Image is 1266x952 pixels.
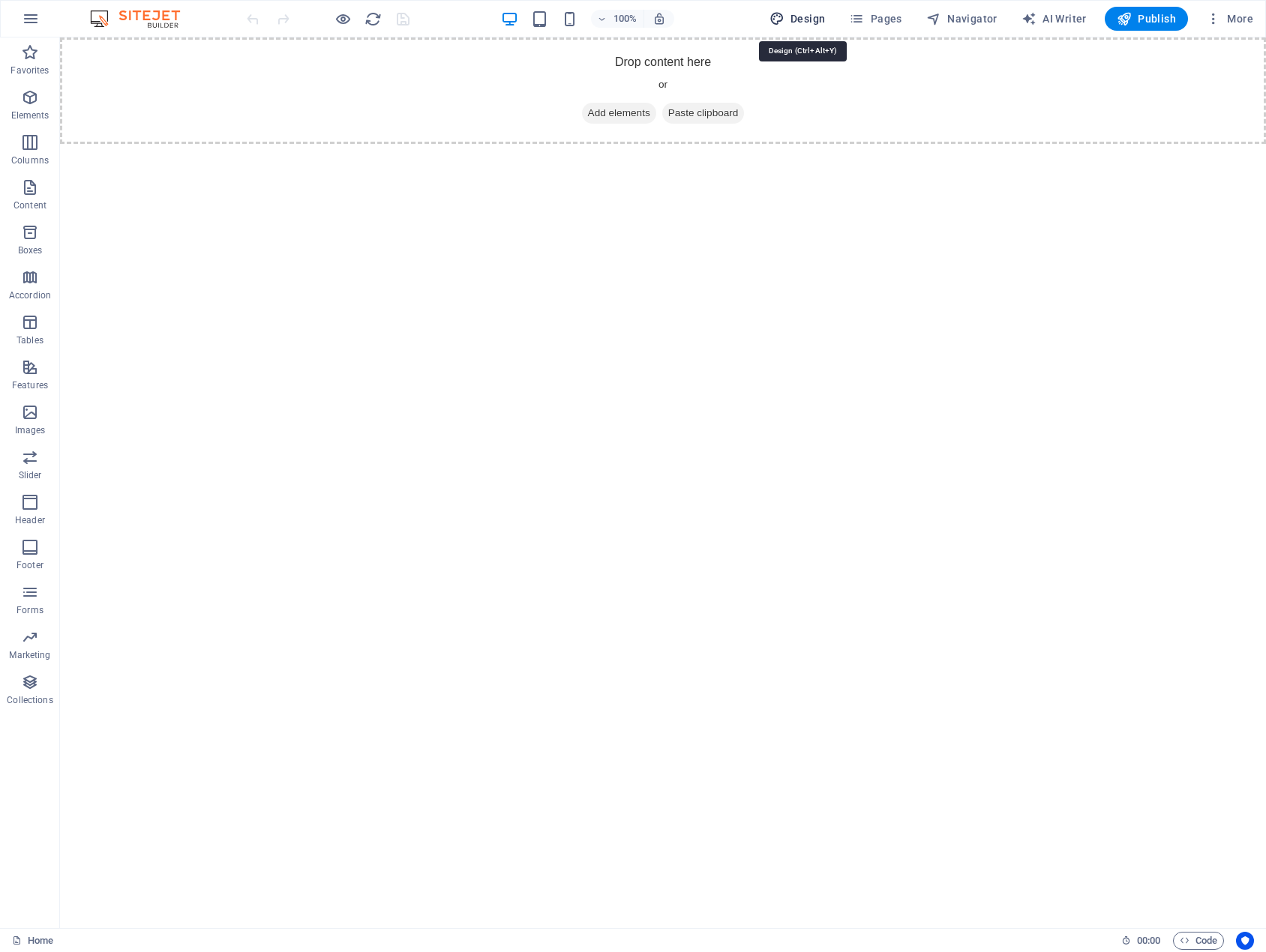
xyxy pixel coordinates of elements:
p: Header [15,514,45,526]
p: Columns [11,154,49,166]
span: Code [1180,932,1217,950]
i: Reload page [364,10,382,28]
span: 00 00 [1137,932,1160,950]
h6: 100% [613,10,637,28]
button: Code [1173,932,1224,950]
p: Marketing [9,649,50,661]
p: Boxes [18,244,43,256]
button: Pages [843,7,907,31]
p: Features [12,379,48,391]
p: Tables [16,334,43,346]
span: Navigator [926,11,997,26]
button: Navigator [920,7,1003,31]
span: Paste clipboard [602,65,685,86]
p: Images [15,424,46,436]
button: AI Writer [1015,7,1093,31]
button: More [1200,7,1259,31]
p: Slider [19,469,42,481]
p: Collections [7,694,52,706]
i: On resize automatically adjust zoom level to fit chosen device. [652,12,666,25]
p: Footer [16,559,43,571]
span: Publish [1117,11,1176,26]
button: Click here to leave preview mode and continue editing [334,10,352,28]
p: Accordion [9,289,51,301]
span: Pages [849,11,901,26]
button: reload [364,10,382,28]
span: More [1206,11,1253,26]
img: Editor Logo [86,10,199,28]
span: Add elements [522,65,596,86]
p: Favorites [10,64,49,76]
button: Usercentrics [1236,932,1254,950]
span: : [1147,935,1150,946]
p: Elements [11,109,49,121]
button: 100% [591,10,644,28]
h6: Session time [1121,932,1161,950]
button: Publish [1105,7,1188,31]
p: Forms [16,604,43,616]
span: AI Writer [1021,11,1087,26]
span: Design [769,11,826,26]
button: Design [763,7,832,31]
a: Click to cancel selection. Double-click to open Pages [12,932,53,950]
p: Content [13,199,46,211]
